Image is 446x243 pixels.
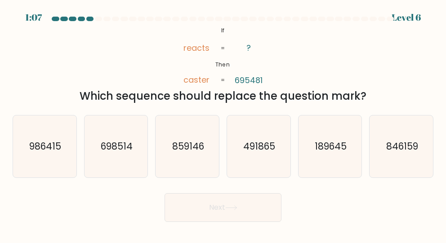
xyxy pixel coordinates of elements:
div: 1:07 [25,11,42,24]
button: Next [165,193,281,222]
svg: @import url('[URL][DOMAIN_NAME]); [173,25,273,86]
div: Level 6 [392,11,421,24]
text: 986415 [29,140,61,153]
tspan: Then [216,61,230,68]
tspan: reacts [184,43,210,54]
text: 846159 [386,140,418,153]
tspan: = [221,76,225,84]
tspan: 695481 [235,75,263,86]
tspan: = [221,44,225,52]
text: 859146 [172,140,204,153]
tspan: If [221,27,224,34]
text: 491865 [243,140,275,153]
text: 189645 [315,140,347,153]
tspan: ? [247,43,251,54]
tspan: caster [184,75,210,86]
text: 698514 [101,140,133,153]
div: Which sequence should replace the question mark? [18,88,428,104]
